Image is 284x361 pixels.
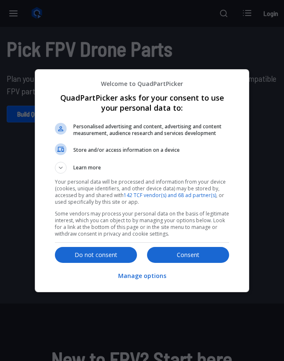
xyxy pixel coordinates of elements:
[73,164,101,174] span: Learn more
[55,247,137,263] button: Do not consent
[118,272,166,280] p: Manage options
[55,210,229,237] p: Some vendors may process your personal data on the basis of legitimate interest, which you can ob...
[147,247,229,263] button: Consent
[55,162,229,174] button: Learn more
[55,179,229,205] p: Your personal data will be processed and information from your device (cookies, unique identifier...
[73,147,229,153] span: Store and/or access information on a device
[35,69,249,292] div: QuadPartPicker asks for your consent to use your personal data to:
[55,93,229,113] h1: QuadPartPicker asks for your consent to use your personal data to:
[55,251,137,259] p: Do not consent
[118,267,166,285] button: Manage options
[147,251,229,259] p: Consent
[124,192,216,199] a: 142 TCF vendor(s) and 68 ad partner(s)
[73,123,229,137] span: Personalised advertising and content, advertising and content measurement, audience research and ...
[55,80,229,88] p: Welcome to QuadPartPicker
